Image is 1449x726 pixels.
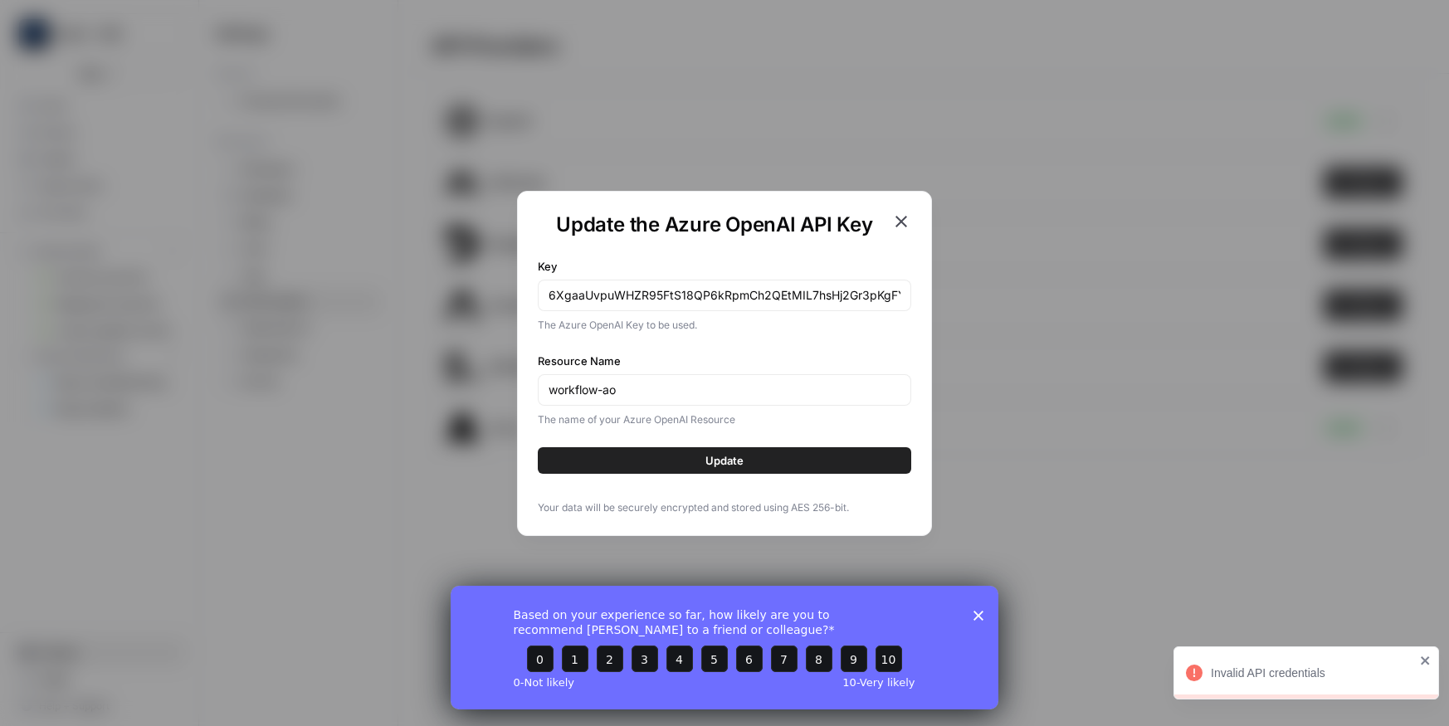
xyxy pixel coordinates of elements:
[538,447,911,474] button: Update
[1211,665,1415,681] div: Invalid API credentials
[538,258,911,275] label: Key
[538,318,911,333] div: The Azure OpenAI Key to be used.
[1420,654,1432,667] button: close
[538,412,911,427] div: The name of your Azure OpenAI Resource
[538,353,911,369] label: Resource Name
[451,586,998,709] iframe: Survey from AirOps
[538,500,911,515] span: Your data will be securely encrypted and stored using AES 256-bit.
[705,452,744,469] span: Update
[538,212,891,238] h1: Update the Azure OpenAI API Key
